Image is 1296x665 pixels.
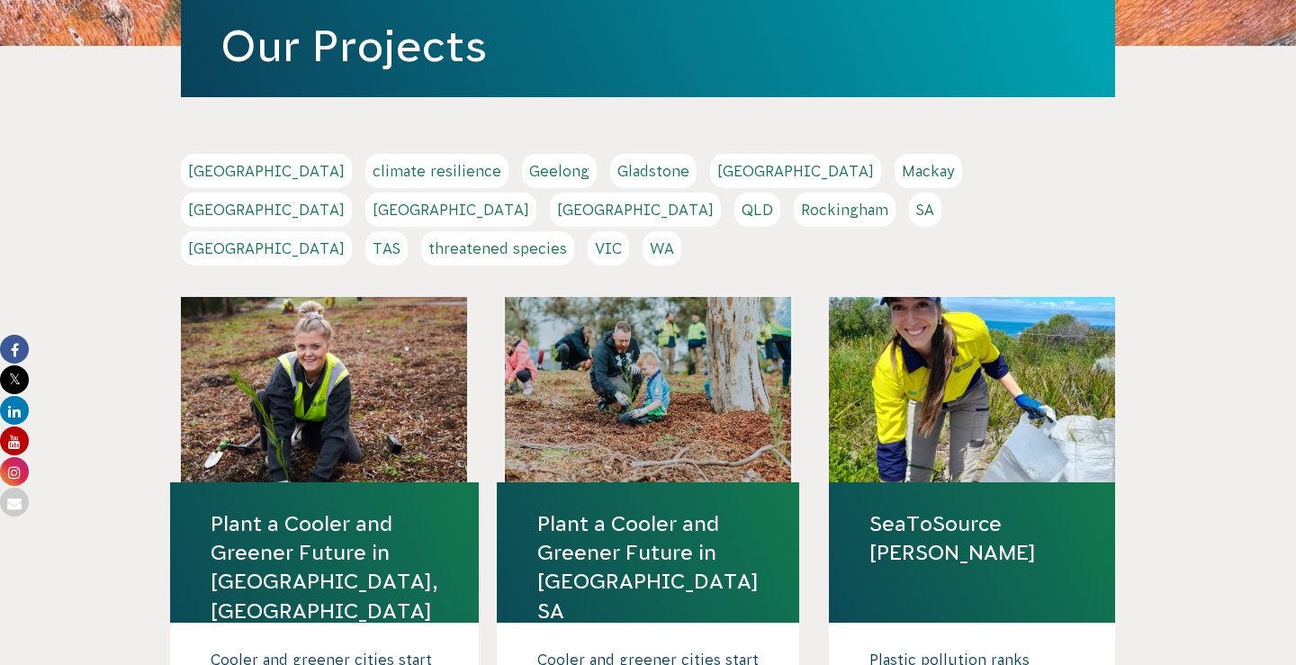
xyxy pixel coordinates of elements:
a: VIC [588,231,629,265]
a: Plant a Cooler and Greener Future in [GEOGRAPHIC_DATA] SA [537,509,759,625]
a: WA [643,231,681,265]
a: [GEOGRAPHIC_DATA] [181,154,352,188]
a: [GEOGRAPHIC_DATA] [181,231,352,265]
a: SeaToSource [PERSON_NAME] [869,509,1075,567]
a: Rockingham [794,193,895,227]
a: [GEOGRAPHIC_DATA] [365,193,536,227]
a: climate resilience [365,154,508,188]
a: TAS [365,231,408,265]
a: Gladstone [610,154,697,188]
a: [GEOGRAPHIC_DATA] [181,193,352,227]
a: Geelong [522,154,597,188]
a: threatened species [421,231,574,265]
a: QLD [734,193,780,227]
a: Mackay [895,154,962,188]
a: [GEOGRAPHIC_DATA] [710,154,881,188]
a: SA [909,193,941,227]
a: [GEOGRAPHIC_DATA] [550,193,721,227]
a: Plant a Cooler and Greener Future in [GEOGRAPHIC_DATA], [GEOGRAPHIC_DATA] [211,509,438,625]
a: Our Projects [220,22,487,70]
